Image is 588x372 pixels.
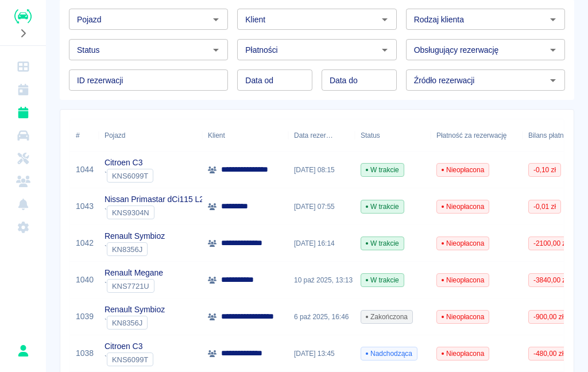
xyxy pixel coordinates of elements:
[5,170,41,193] a: Klienci
[5,193,41,216] a: Powiadomienia
[107,172,153,180] span: KNS6099T
[202,119,288,152] div: Klient
[361,119,380,152] div: Status
[288,225,355,262] div: [DATE] 16:14
[5,78,41,101] a: Kalendarz
[355,119,431,152] div: Status
[361,165,404,175] span: W trakcie
[431,119,523,152] div: Płatność za rezerwację
[377,11,393,28] button: Otwórz
[105,193,245,206] p: Nissan Primastar dCi115 L2H1P2 Extra
[11,339,35,363] button: Patrycja Floryan
[76,200,94,212] a: 1043
[14,9,32,24] img: Renthelp
[333,127,349,144] button: Sort
[437,275,489,285] span: Nieopłacona
[70,119,99,152] div: #
[545,72,561,88] button: Otwórz
[76,274,94,286] a: 1040
[361,238,404,249] span: W trakcie
[105,157,153,169] p: Citroen C3
[105,169,153,183] div: `
[437,165,489,175] span: Nieopłacona
[5,216,41,239] a: Ustawienia
[437,238,489,249] span: Nieopłacona
[107,355,153,364] span: KNS6099T
[105,304,165,316] p: Renault Symbioz
[5,147,41,170] a: Serwisy
[105,316,165,330] div: `
[528,119,576,152] div: Bilans płatności
[361,312,412,322] span: Zakończona
[322,69,397,91] input: DD.MM.YYYY
[288,262,355,299] div: 10 paź 2025, 13:13
[288,335,355,372] div: [DATE] 13:45
[288,152,355,188] div: [DATE] 08:15
[99,119,202,152] div: Pojazd
[545,42,561,58] button: Otwórz
[529,201,560,212] span: -0,01 zł
[76,119,80,152] div: #
[377,42,393,58] button: Otwórz
[76,237,94,249] a: 1042
[5,124,41,147] a: Flota
[105,230,165,242] p: Renault Symbioz
[288,119,355,152] div: Data rezerwacji
[107,245,147,254] span: KN8356J
[237,69,312,91] input: DD.MM.YYYY
[5,55,41,78] a: Dashboard
[107,319,147,327] span: KN8356J
[107,282,154,290] span: KNS7721U
[437,312,489,322] span: Nieopłacona
[361,275,404,285] span: W trakcie
[76,311,94,323] a: 1039
[545,11,561,28] button: Otwórz
[208,11,224,28] button: Otwórz
[288,188,355,225] div: [DATE] 07:55
[529,275,572,285] span: -3840,00 zł
[208,42,224,58] button: Otwórz
[288,299,355,335] div: 6 paź 2025, 16:46
[107,208,154,217] span: KNS9304N
[208,119,225,152] div: Klient
[361,348,417,359] span: Nadchodząca
[105,206,245,219] div: `
[294,119,333,152] div: Data rezerwacji
[105,119,125,152] div: Pojazd
[529,238,572,249] span: -2100,00 zł
[5,101,41,124] a: Rezerwacje
[361,201,404,212] span: W trakcie
[105,352,153,366] div: `
[105,242,165,256] div: `
[529,348,568,359] span: -480,00 zł
[76,164,94,176] a: 1044
[105,279,163,293] div: `
[437,348,489,359] span: Nieopłacona
[105,267,163,279] p: Renault Megane
[529,165,560,175] span: -0,10 zł
[76,347,94,359] a: 1038
[14,26,32,41] button: Rozwiń nawigację
[437,201,489,212] span: Nieopłacona
[105,340,153,352] p: Citroen C3
[529,312,568,322] span: -900,00 zł
[436,119,507,152] div: Płatność za rezerwację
